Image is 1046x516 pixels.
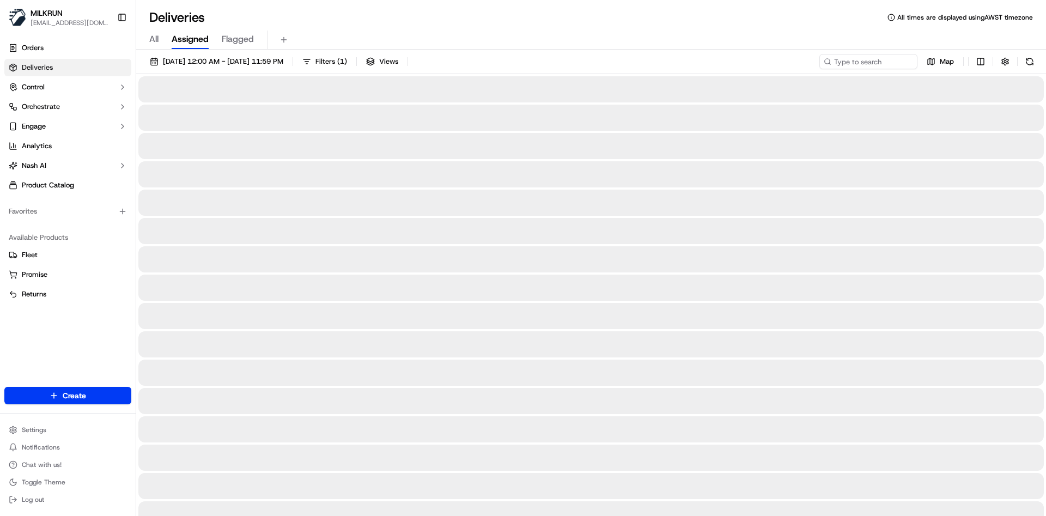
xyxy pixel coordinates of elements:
button: Chat with us! [4,457,131,472]
a: Analytics [4,137,131,155]
span: Fleet [22,250,38,260]
span: Orchestrate [22,102,60,112]
span: Views [379,57,398,66]
button: Notifications [4,440,131,455]
button: Orchestrate [4,98,131,116]
button: Map [922,54,959,69]
button: MILKRUN [31,8,63,19]
span: Flagged [222,33,254,46]
span: Product Catalog [22,180,74,190]
button: Toggle Theme [4,475,131,490]
span: [DATE] 12:00 AM - [DATE] 11:59 PM [163,57,283,66]
span: Map [940,57,954,66]
a: Product Catalog [4,177,131,194]
button: Engage [4,118,131,135]
a: Returns [9,289,127,299]
button: Filters(1) [297,54,352,69]
button: MILKRUNMILKRUN[EMAIL_ADDRESS][DOMAIN_NAME] [4,4,113,31]
h1: Deliveries [149,9,205,26]
span: Filters [315,57,347,66]
span: Chat with us! [22,460,62,469]
div: Favorites [4,203,131,220]
button: [EMAIL_ADDRESS][DOMAIN_NAME] [31,19,108,27]
span: All [149,33,159,46]
input: Type to search [819,54,917,69]
span: Create [63,390,86,401]
button: Returns [4,286,131,303]
a: Promise [9,270,127,280]
span: Engage [22,122,46,131]
span: Returns [22,289,46,299]
div: Available Products [4,229,131,246]
span: Toggle Theme [22,478,65,487]
button: Views [361,54,403,69]
span: Nash AI [22,161,46,171]
button: Fleet [4,246,131,264]
a: Deliveries [4,59,131,76]
span: Promise [22,270,47,280]
a: Fleet [9,250,127,260]
span: Assigned [172,33,209,46]
span: ( 1 ) [337,57,347,66]
button: Nash AI [4,157,131,174]
a: Orders [4,39,131,57]
span: Control [22,82,45,92]
button: Create [4,387,131,404]
button: Refresh [1022,54,1037,69]
span: Log out [22,495,44,504]
button: Promise [4,266,131,283]
img: MILKRUN [9,9,26,26]
button: Settings [4,422,131,438]
button: Log out [4,492,131,507]
button: [DATE] 12:00 AM - [DATE] 11:59 PM [145,54,288,69]
span: Settings [22,426,46,434]
span: Analytics [22,141,52,151]
span: All times are displayed using AWST timezone [897,13,1033,22]
span: Deliveries [22,63,53,72]
button: Control [4,78,131,96]
span: Notifications [22,443,60,452]
span: Orders [22,43,44,53]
